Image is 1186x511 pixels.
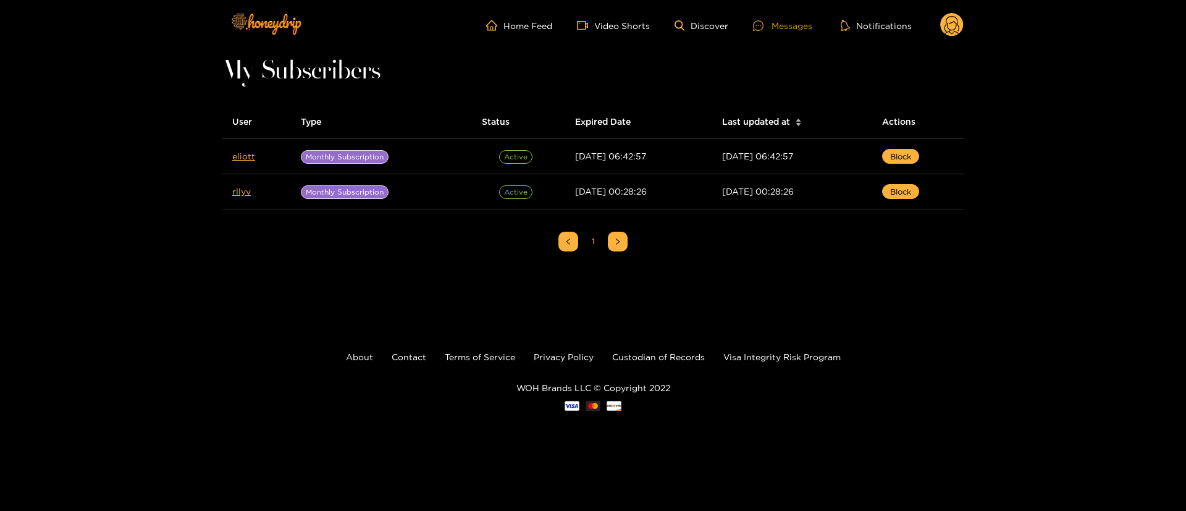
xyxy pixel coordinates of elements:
span: [DATE] 00:28:26 [575,187,647,196]
a: Visa Integrity Risk Program [723,352,841,361]
button: Notifications [837,19,915,32]
a: rllyv [232,187,251,196]
a: eliott [232,151,255,161]
button: left [558,232,578,251]
span: caret-down [795,121,802,128]
span: Block [890,185,911,198]
span: Monthly Subscription [301,185,389,199]
span: Monthly Subscription [301,150,389,164]
span: video-camera [577,20,594,31]
th: Expired Date [565,105,712,139]
a: Privacy Policy [534,352,594,361]
li: Next Page [608,232,628,251]
span: [DATE] 06:42:57 [575,151,646,161]
a: Custodian of Records [612,352,705,361]
span: [DATE] 00:28:26 [722,187,794,196]
li: Previous Page [558,232,578,251]
span: caret-up [795,117,802,124]
button: right [608,232,628,251]
a: Contact [392,352,426,361]
a: Discover [675,20,728,31]
th: Actions [872,105,964,139]
a: Video Shorts [577,20,650,31]
th: Type [291,105,472,139]
span: right [614,238,621,245]
span: Active [499,185,532,199]
a: Terms of Service [445,352,515,361]
button: Block [882,184,919,199]
th: Status [472,105,565,139]
span: left [565,238,572,245]
button: Block [882,149,919,164]
a: 1 [584,232,602,251]
span: Block [890,150,911,163]
span: [DATE] 06:42:57 [722,151,793,161]
a: About [346,352,373,361]
div: Messages [753,19,812,33]
span: home [486,20,503,31]
h1: My Subscribers [222,63,964,80]
th: User [222,105,291,139]
li: 1 [583,232,603,251]
span: Last updated at [722,115,790,129]
a: Home Feed [486,20,552,31]
span: Active [499,150,532,164]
